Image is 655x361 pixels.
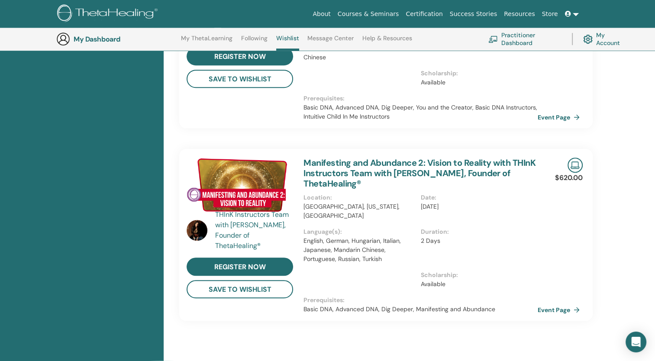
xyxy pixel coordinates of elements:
a: THInK Instructors Team with [PERSON_NAME], Founder of ThetaHealing® [215,210,295,251]
p: Duration : [421,227,532,236]
img: logo.png [57,4,161,24]
p: 2 Days [421,236,532,245]
p: Available [421,78,532,87]
img: Live Online Seminar [568,158,583,173]
img: Manifesting and Abundance 2: Vision to Reality [187,158,293,212]
a: Wishlist [276,35,299,51]
a: Success Stories [446,6,500,22]
div: Open Intercom Messenger [626,332,646,352]
p: Date : [421,193,532,202]
img: generic-user-icon.jpg [56,32,70,46]
a: Event Page [538,303,583,316]
p: Prerequisites : [303,94,538,103]
p: Scholarship : [421,271,532,280]
a: register now [187,47,293,65]
a: About [309,6,334,22]
a: Event Page [538,111,583,124]
p: [GEOGRAPHIC_DATA], [US_STATE], [GEOGRAPHIC_DATA] [303,202,415,220]
p: $620.00 [555,173,583,183]
a: Courses & Seminars [334,6,403,22]
span: register now [214,52,266,61]
a: Following [241,35,268,48]
a: Manifesting and Abundance 2: Vision to Reality with THInK Instructors Team with [PERSON_NAME], Fo... [303,157,536,189]
a: Message Center [307,35,354,48]
span: register now [214,262,266,271]
a: Help & Resources [362,35,412,48]
button: save to wishlist [187,70,293,88]
a: Resources [500,6,539,22]
a: Certification [402,6,446,22]
p: Available [421,280,532,289]
img: chalkboard-teacher.svg [488,35,498,42]
a: register now [187,258,293,276]
p: Prerequisites : [303,296,538,305]
button: save to wishlist [187,280,293,298]
p: Location : [303,193,415,202]
a: Practitioner Dashboard [488,29,561,48]
p: English, German, Hungarian, Italian, Japanese, Mandarin Chinese, Portuguese, Russian, Turkish [303,236,415,264]
img: default.jpg [187,220,207,241]
p: Scholarship : [421,69,532,78]
p: Basic DNA, Advanced DNA, Dig Deeper, Manifesting and Abundance [303,305,538,314]
p: [DATE] [421,202,532,211]
h3: My Dashboard [74,35,160,43]
a: My Account [583,29,627,48]
a: My ThetaLearning [181,35,232,48]
p: Basic DNA, Advanced DNA, Dig Deeper, You and the Creator, Basic DNA Instructors, Intuitive Child ... [303,103,538,121]
a: Store [539,6,561,22]
p: Language(s) : [303,227,415,236]
img: cog.svg [583,32,593,46]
